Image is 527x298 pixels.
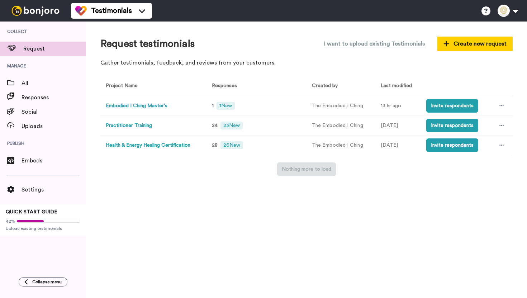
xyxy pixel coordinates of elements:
button: Collapse menu [19,277,67,287]
td: [DATE] [375,136,421,155]
td: The Embodied I Ching [307,136,375,155]
span: Uploads [22,122,86,131]
span: Testimonials [91,6,132,16]
span: 23 New [220,122,243,129]
img: bj-logo-header-white.svg [9,6,62,16]
button: Nothing more to load [277,162,336,176]
button: Embodied I Ching Master's [106,102,167,110]
button: I want to upload existing Testimonials [319,36,430,52]
span: QUICK START GUIDE [6,209,57,214]
td: 13 hr ago [375,96,421,116]
span: Responses [209,83,237,88]
button: Practitioner Training [106,122,152,129]
span: I want to upload existing Testimonials [324,39,425,48]
span: Create new request [443,39,507,48]
p: Gather testimonials, feedback, and reviews from your customers. [100,59,513,67]
td: The Embodied I Ching [307,96,375,116]
img: tm-color.svg [75,5,87,16]
span: Social [22,108,86,116]
th: Last modified [375,76,421,96]
span: Responses [22,93,86,102]
button: Invite respondents [426,119,478,132]
button: Create new request [437,37,513,51]
button: Invite respondents [426,138,478,152]
span: Embeds [22,156,86,165]
span: Settings [22,185,86,194]
th: Project Name [100,76,204,96]
span: Collapse menu [32,279,62,285]
span: Upload existing testimonials [6,226,80,231]
span: 1 New [217,102,235,110]
span: Request [23,44,86,53]
span: All [22,79,86,87]
span: 28 [212,143,218,148]
td: The Embodied I Ching [307,116,375,136]
th: Created by [307,76,375,96]
td: [DATE] [375,116,421,136]
span: 42% [6,218,15,224]
span: 24 [212,123,218,128]
span: 1 [212,103,214,108]
button: Invite respondents [426,99,478,113]
h1: Request testimonials [100,38,195,49]
button: Health & Energy Healing Certification [106,142,190,149]
span: 26 New [220,141,243,149]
